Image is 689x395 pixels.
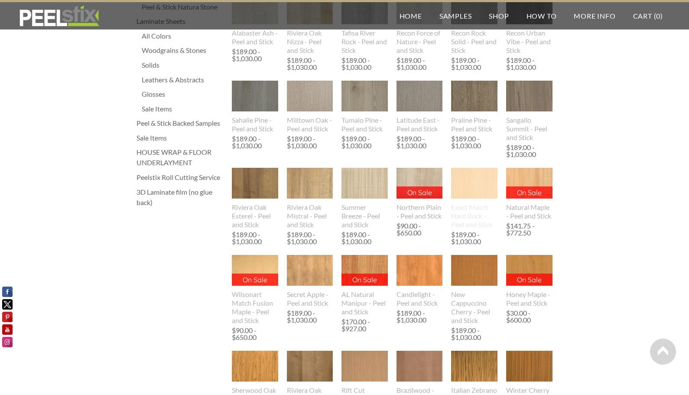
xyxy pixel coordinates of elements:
[287,290,333,307] div: Secret Apple - Peel and Stick
[506,168,552,220] a: On Sale Natural Maple - Peel and Stick
[396,255,443,307] a: Candlelight - Peel and Stick
[624,2,672,29] a: Cart (0)
[232,116,278,133] div: Sahalie Pine - Peel and Stick
[341,318,388,332] div: $170.00 - $927.00
[232,48,276,62] div: $189.00 - $1,030.00
[232,203,278,229] div: Riviera Oak Esterel - Peel and Stick
[17,5,101,27] img: REFACE SUPPLIES
[287,168,333,199] img: s832171791223022656_p692_i3_w640.jpeg
[341,66,388,126] img: s832171791223022656_p767_i6_w640.jpeg
[287,81,333,133] a: Milltown Oak - Peel and Stick
[518,2,565,29] a: How To
[451,231,495,245] div: $189.00 - $1,030.00
[506,274,552,286] p: On Sale
[287,310,331,323] div: $189.00 - $1,030.00
[341,255,388,286] img: s832171791223022656_p461_i1_w400.jpeg
[396,168,443,199] img: s832171791223022656_p857_i1_w2048.jpeg
[142,104,223,114] a: Sale Items
[451,135,495,149] div: $189.00 - $1,030.00
[396,203,443,220] div: Northern Plain - Peel and Stick
[142,31,223,41] div: All Colors
[451,81,497,133] a: Praline Pine - Peel and Stick
[287,231,331,245] div: $189.00 - $1,030.00
[232,351,278,382] img: s832171791223022656_p552_i1_w400.jpeg
[451,116,497,133] div: Praline Pine - Peel and Stick
[506,203,552,220] div: Natural Maple - Peel and Stick
[142,75,223,85] div: Leathers & Abstracts
[341,57,386,71] div: $189.00 - $1,030.00
[287,116,333,133] div: Milltown Oak - Peel and Stick
[396,168,443,220] a: On Sale Northern Plain - Peel and Stick
[136,147,223,168] a: HOUSE WRAP & FLOOR UNDERLAYMENT
[396,81,443,111] img: s832171791223022656_p580_i1_w400.jpeg
[396,186,443,199] p: On Sale
[451,168,497,229] a: Exact Match Hard Rock - Peel and Stick
[341,116,388,133] div: Tumalo Pine - Peel and Stick
[506,351,552,382] img: s832171791223022656_p589_i1_w400.jpeg
[136,118,223,128] a: Peel & Stick Backed Samples
[341,290,388,316] div: AL Natural Manipur - Peel and Stick
[506,290,552,307] div: Honey Maple - Peel and Stick
[136,187,223,208] a: 3D Laminate film (no glue back)
[232,327,278,341] div: $90.00 - $650.00
[142,89,223,99] a: Glosses
[396,222,443,236] div: $90.00 - $650.00
[506,310,552,323] div: $30.00 - $600.00
[341,168,388,229] a: Summer Breeze - Peel and Stick
[396,255,443,286] img: s832171791223022656_p468_i1_w400.jpeg
[506,255,552,307] a: On Sale Honey Maple - Peel and Stick
[142,60,223,70] div: Solids
[341,135,386,149] div: $189.00 - $1,030.00
[396,290,443,307] div: Candlelight - Peel and Stick
[287,135,331,149] div: $189.00 - $1,030.00
[396,351,443,382] img: s832171791223022656_p759_i3_w640.jpeg
[506,222,552,236] div: $141.75 - $772.50
[142,45,223,55] a: Woodgrains & Stones
[396,81,443,133] a: Latitude East - Peel and Stick
[391,2,431,29] a: Home
[341,274,388,286] p: On Sale
[232,135,276,149] div: $189.00 - $1,030.00
[451,327,495,341] div: $189.00 - $1,030.00
[287,203,333,229] div: Riviera Oak Mistral - Peel and Stick
[396,116,443,133] div: Latitude East - Peel and Stick
[287,168,333,229] a: Riviera Oak Mistral - Peel and Stick
[341,168,388,199] img: s832171791223022656_p587_i1_w400.jpeg
[287,351,333,382] img: s832171791223022656_p693_i4_w640.jpeg
[341,203,388,229] div: Summer Breeze - Peel and Stick
[656,12,660,20] span: 0
[136,133,223,143] a: Sale Items
[341,29,388,55] div: Tafisa River Rock - Peel and Stick
[287,29,333,55] div: Riviera Oak Nizza - Peel and Stick
[451,290,497,325] div: New Cappuccino Cherry - Peel and Stick
[480,2,517,29] a: Shop
[506,81,552,141] a: Sangallo Summit - Peel and Stick
[232,255,278,324] a: On Sale Wilsonart Match Fusion Maple - Peel and Stick
[287,81,333,111] img: s832171791223022656_p482_i1_w400.jpeg
[232,231,276,245] div: $189.00 - $1,030.00
[451,168,497,199] img: s832171791223022656_p748_i2_w640.jpeg
[341,81,388,133] a: Tumalo Pine - Peel and Stick
[341,255,388,316] a: On Sale AL Natural Manipur - Peel and Stick
[451,255,497,324] a: New Cappuccino Cherry - Peel and Stick
[506,168,552,199] img: s832171791223022656_p987_i2_w432.jpeg
[451,351,497,382] img: s832171791223022656_p508_i1_w400.jpeg
[232,290,278,325] div: Wilsonart Match Fusion Maple - Peel and Stick
[396,57,441,71] div: $189.00 - $1,030.00
[287,57,331,71] div: $189.00 - $1,030.00
[396,135,441,149] div: $189.00 - $1,030.00
[451,203,497,229] div: Exact Match Hard Rock - Peel and Stick
[451,29,497,55] div: Recon Rock Solid - Peel and Stick
[287,255,333,286] img: s832171791223022656_p547_i1_w400.jpeg
[396,310,441,323] div: $189.00 - $1,030.00
[565,2,624,29] a: More Info
[431,2,481,29] a: Samples
[506,66,552,126] img: s832171791223022656_p782_i1_w640.jpeg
